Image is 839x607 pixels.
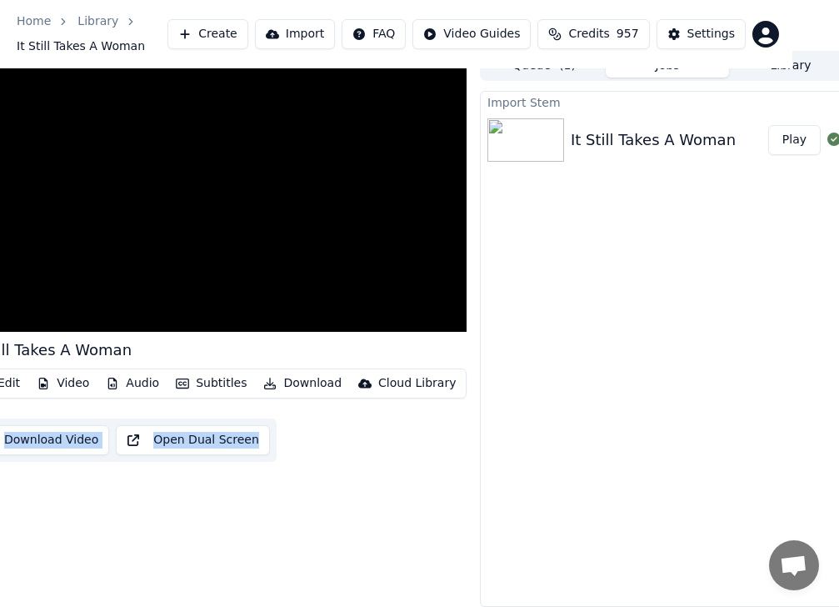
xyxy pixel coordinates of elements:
[116,425,270,455] button: Open Dual Screen
[537,19,649,49] button: Credits957
[568,26,609,43] span: Credits
[768,125,821,155] button: Play
[571,128,736,152] div: It Still Takes A Woman
[17,38,145,55] span: It Still Takes A Woman
[17,13,167,55] nav: breadcrumb
[412,19,531,49] button: Video Guides
[169,372,253,395] button: Subtitles
[257,372,348,395] button: Download
[17,13,51,30] a: Home
[657,19,746,49] button: Settings
[99,372,166,395] button: Audio
[167,19,248,49] button: Create
[77,13,118,30] a: Library
[378,375,456,392] div: Cloud Library
[687,26,735,43] div: Settings
[769,540,819,590] div: Open chat
[342,19,406,49] button: FAQ
[30,372,96,395] button: Video
[617,26,639,43] span: 957
[255,19,335,49] button: Import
